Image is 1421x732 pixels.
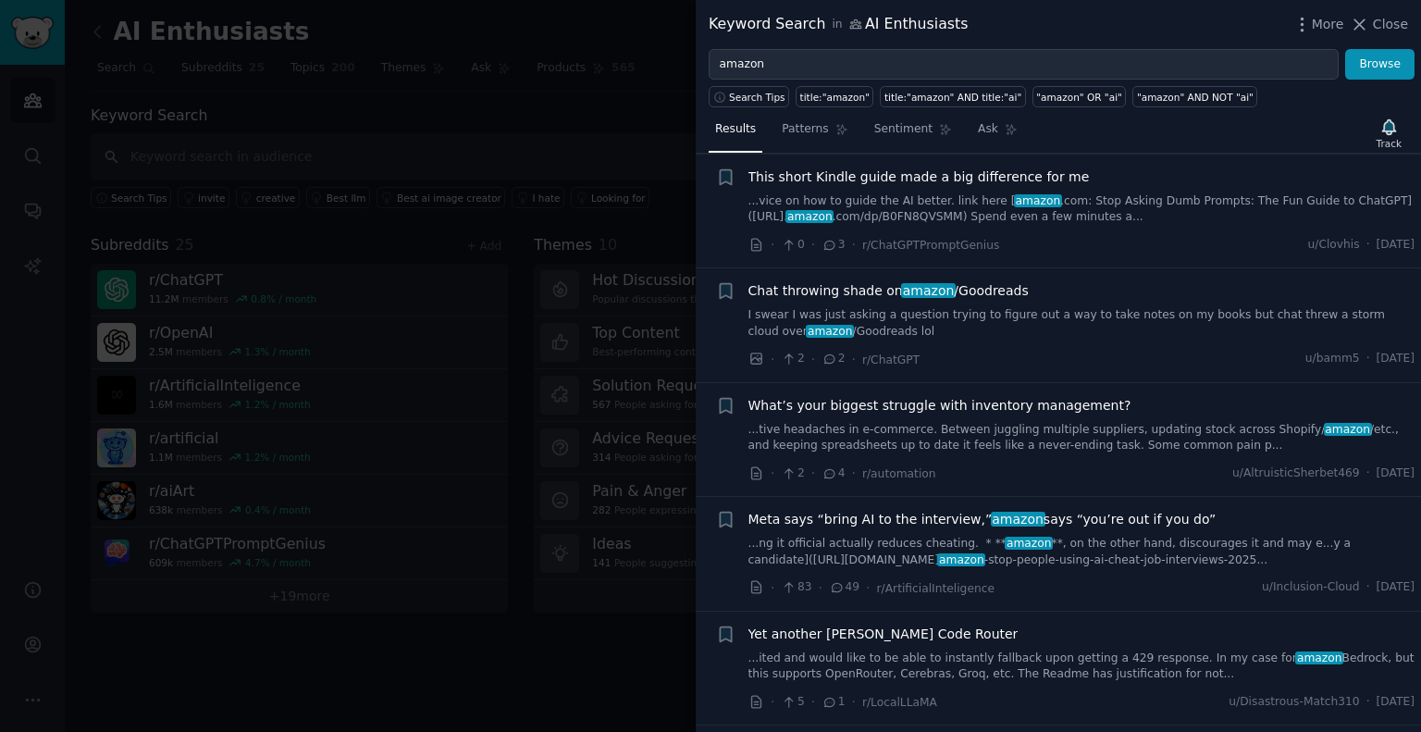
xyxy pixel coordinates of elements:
span: amazon [806,325,854,338]
button: Close [1350,15,1408,34]
span: · [771,578,774,598]
a: Ask [971,115,1024,153]
span: Search Tips [729,91,785,104]
span: More [1312,15,1344,34]
a: title:"amazon" AND title:"ai" [880,86,1025,107]
span: · [771,464,774,483]
span: u/Disastrous-Match310 [1229,694,1359,711]
span: 49 [829,579,859,596]
span: amazon [1324,423,1372,436]
span: · [1366,237,1370,254]
input: Try a keyword related to your business [709,49,1339,81]
span: · [771,692,774,712]
span: in [832,17,842,33]
span: · [1366,579,1370,596]
a: I swear I was just asking a question trying to figure out a way to take notes on my books but cha... [748,307,1415,340]
button: Track [1370,114,1408,153]
span: · [852,464,856,483]
a: Sentiment [868,115,958,153]
span: 83 [781,579,811,596]
a: ...tive headaches in e-commerce. Between juggling multiple suppliers, updating stock across Shopi... [748,422,1415,454]
a: Chat throwing shade onamazon/Goodreads [748,281,1029,301]
span: Ask [978,121,998,138]
button: Search Tips [709,86,789,107]
span: u/Clovhis [1308,237,1360,254]
span: u/bamm5 [1305,351,1360,367]
span: · [852,350,856,369]
span: · [811,350,815,369]
span: Meta says “bring AI to the interview,” says “you’re out if you do” [748,510,1217,529]
span: Patterns [782,121,828,138]
span: [DATE] [1377,351,1415,367]
span: · [811,692,815,712]
span: [DATE] [1377,579,1415,596]
a: ...vice on how to guide the AI better. link here [amazon.com: Stop Asking Dumb Prompts: The Fun G... [748,193,1415,226]
span: 2 [781,351,804,367]
span: Chat throwing shade on /Goodreads [748,281,1029,301]
a: title:"amazon" [796,86,873,107]
span: · [771,350,774,369]
span: 1 [822,694,845,711]
span: [DATE] [1377,465,1415,482]
div: "amazon" OR "ai" [1036,91,1122,104]
div: title:"amazon" AND title:"ai" [884,91,1021,104]
span: amazon [937,553,985,566]
span: 5 [781,694,804,711]
a: Meta says “bring AI to the interview,”amazonsays “you’re out if you do” [748,510,1217,529]
a: "amazon" OR "ai" [1032,86,1127,107]
span: · [1366,465,1370,482]
span: amazon [901,283,956,298]
button: More [1292,15,1344,34]
span: · [866,578,870,598]
span: · [811,464,815,483]
span: [DATE] [1377,237,1415,254]
span: amazon [1014,194,1062,207]
a: What’s your biggest struggle with inventory management? [748,396,1131,416]
span: 3 [822,237,845,254]
span: 4 [822,465,845,482]
span: amazon [1295,651,1343,664]
div: Track [1377,137,1402,150]
span: r/ChatGPT [862,354,920,366]
span: · [811,235,815,254]
div: Keyword Search AI Enthusiasts [709,13,968,36]
span: · [852,692,856,712]
div: title:"amazon" [800,91,870,104]
span: r/LocalLLaMA [862,696,937,709]
span: · [1366,351,1370,367]
span: Sentiment [874,121,933,138]
span: 2 [781,465,804,482]
span: 2 [822,351,845,367]
span: u/AltruisticSherbet469 [1232,465,1360,482]
span: Results [715,121,756,138]
span: · [852,235,856,254]
a: This short Kindle guide made a big difference for me [748,167,1090,187]
span: amazon [1005,537,1053,550]
a: Results [709,115,762,153]
span: amazon [991,512,1045,527]
button: Browse [1345,49,1415,81]
a: ...ited and would like to be able to instantly fallback upon getting a 429 response. In my case f... [748,651,1415,683]
span: Close [1373,15,1408,34]
a: "amazon" AND NOT "ai" [1132,86,1257,107]
a: ...ng it official actually reduces cheating. * **amazon**, on the other hand, discourages it and ... [748,536,1415,568]
div: "amazon" AND NOT "ai" [1137,91,1254,104]
span: · [819,578,822,598]
span: 0 [781,237,804,254]
span: r/ChatGPTPromptGenius [862,239,999,252]
span: amazon [785,210,834,223]
span: · [771,235,774,254]
a: Patterns [775,115,854,153]
span: u/Inclusion-Cloud [1262,579,1360,596]
a: Yet another [PERSON_NAME] Code Router [748,625,1019,644]
span: [DATE] [1377,694,1415,711]
span: r/ArtificialInteligence [877,582,995,595]
span: r/automation [862,467,936,480]
span: · [1366,694,1370,711]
